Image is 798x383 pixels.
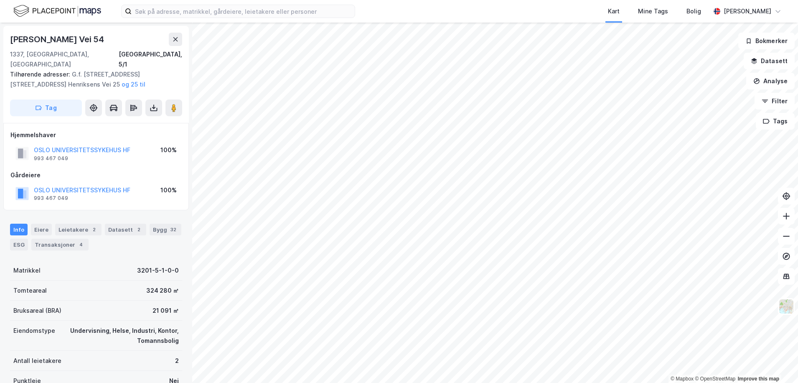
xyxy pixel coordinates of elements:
div: 21 091 ㎡ [152,306,179,316]
div: Bruksareal (BRA) [13,306,61,316]
button: Datasett [744,53,795,69]
div: Info [10,224,28,235]
div: Antall leietakere [13,356,61,366]
div: [GEOGRAPHIC_DATA], 5/1 [119,49,182,69]
img: Z [778,299,794,314]
div: 2 [90,225,98,234]
div: [PERSON_NAME] [724,6,771,16]
div: Kart [608,6,620,16]
div: 1337, [GEOGRAPHIC_DATA], [GEOGRAPHIC_DATA] [10,49,119,69]
div: 3201-5-1-0-0 [137,266,179,276]
div: 324 280 ㎡ [146,286,179,296]
div: Bolig [686,6,701,16]
button: Analyse [746,73,795,89]
div: Matrikkel [13,266,41,276]
div: Undervisning, Helse, Industri, Kontor, Tomannsbolig [65,326,179,346]
button: Filter [755,93,795,110]
div: 100% [160,185,177,195]
div: 2 [135,225,143,234]
div: Datasett [105,224,146,235]
iframe: Chat Widget [756,343,798,383]
div: Eiere [31,224,52,235]
div: 2 [175,356,179,366]
span: Tilhørende adresser: [10,71,72,78]
a: OpenStreetMap [695,376,735,382]
div: G.f. [STREET_ADDRESS] [STREET_ADDRESS] Henriksens Vei 25 [10,69,175,89]
div: [PERSON_NAME] Vei 54 [10,33,106,46]
button: Tags [756,113,795,130]
div: Bygg [150,224,181,235]
div: 4 [77,240,85,249]
div: 100% [160,145,177,155]
img: logo.f888ab2527a4732fd821a326f86c7f29.svg [13,4,101,18]
a: Mapbox [671,376,694,382]
div: Tomteareal [13,286,47,296]
div: Mine Tags [638,6,668,16]
div: Leietakere [55,224,102,235]
div: Gårdeiere [10,170,182,180]
div: ESG [10,239,28,250]
div: 993 467 049 [34,195,68,202]
a: Improve this map [738,376,779,382]
div: Eiendomstype [13,326,55,336]
div: Hjemmelshaver [10,130,182,140]
div: Transaksjoner [31,239,89,250]
input: Søk på adresse, matrikkel, gårdeiere, leietakere eller personer [132,5,355,18]
div: 32 [169,225,178,234]
button: Tag [10,100,82,116]
button: Bokmerker [738,33,795,49]
div: 993 467 049 [34,155,68,162]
